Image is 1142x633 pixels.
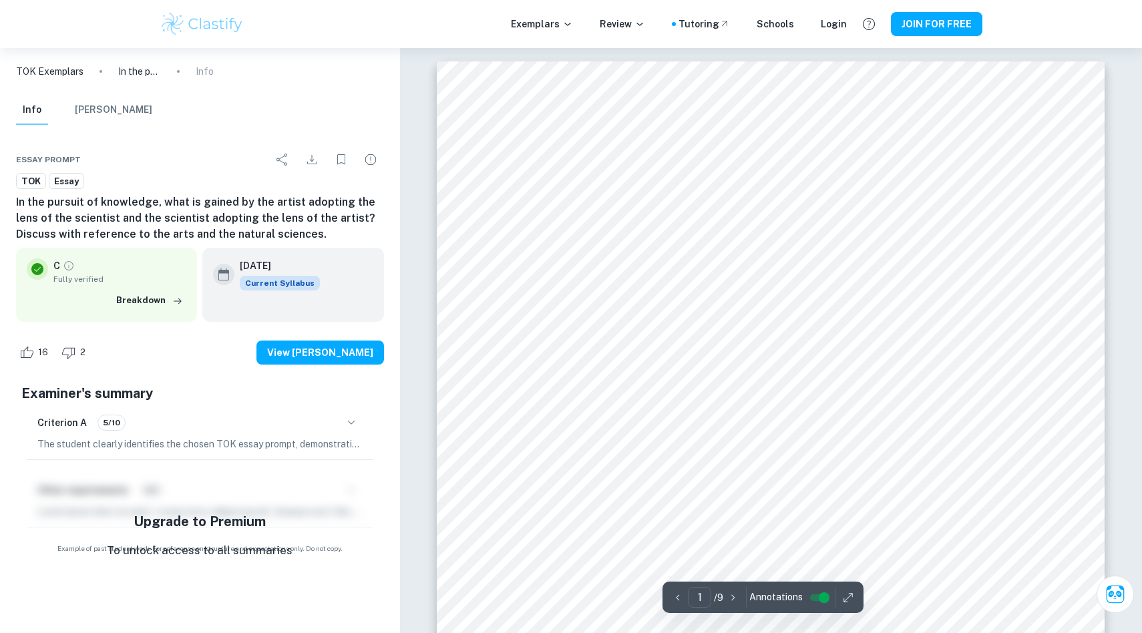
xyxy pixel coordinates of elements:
[118,64,161,79] p: In the pursuit of knowledge, what is gained by the artist adopting the lens of the scientist and ...
[891,12,982,36] button: JOIN FOR FREE
[16,64,83,79] a: TOK Exemplars
[63,260,75,272] a: Grade fully verified
[134,511,266,532] h5: Upgrade to Premium
[16,544,384,554] span: Example of past student work. For reference on structure and expectations only. Do not copy.
[49,175,83,188] span: Essay
[240,276,320,290] div: This exemplar is based on the current syllabus. Feel free to refer to it for inspiration/ideas wh...
[49,173,84,190] a: Essay
[31,346,55,359] span: 16
[73,346,93,359] span: 2
[37,437,363,451] p: The student clearly identifies the chosen TOK essay prompt, demonstrating a clear alignment with ...
[256,341,384,365] button: View [PERSON_NAME]
[714,590,723,605] p: / 9
[757,17,794,31] a: Schools
[16,95,48,125] button: Info
[98,417,125,429] span: 5/10
[749,590,803,604] span: Annotations
[328,146,355,173] div: Bookmark
[16,154,81,166] span: Essay prompt
[17,175,45,188] span: TOK
[679,17,730,31] a: Tutoring
[357,146,384,173] div: Report issue
[196,64,214,79] p: Info
[240,276,320,290] span: Current Syllabus
[113,290,186,310] button: Breakdown
[37,415,87,430] h6: Criterion A
[16,173,46,190] a: TOK
[511,17,573,31] p: Exemplars
[821,17,847,31] a: Login
[269,146,296,173] div: Share
[858,13,880,35] button: Help and Feedback
[299,146,325,173] div: Download
[16,194,384,242] h6: In the pursuit of knowledge, what is gained by the artist adopting the lens of the scientist and ...
[16,342,55,363] div: Like
[75,95,152,125] button: [PERSON_NAME]
[1097,576,1134,613] button: Ask Clai
[600,17,645,31] p: Review
[58,342,93,363] div: Dislike
[21,383,379,403] h5: Examiner's summary
[53,273,186,285] span: Fully verified
[107,542,293,560] p: To unlock access to all summaries
[240,258,309,273] h6: [DATE]
[53,258,60,273] p: C
[160,11,244,37] img: Clastify logo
